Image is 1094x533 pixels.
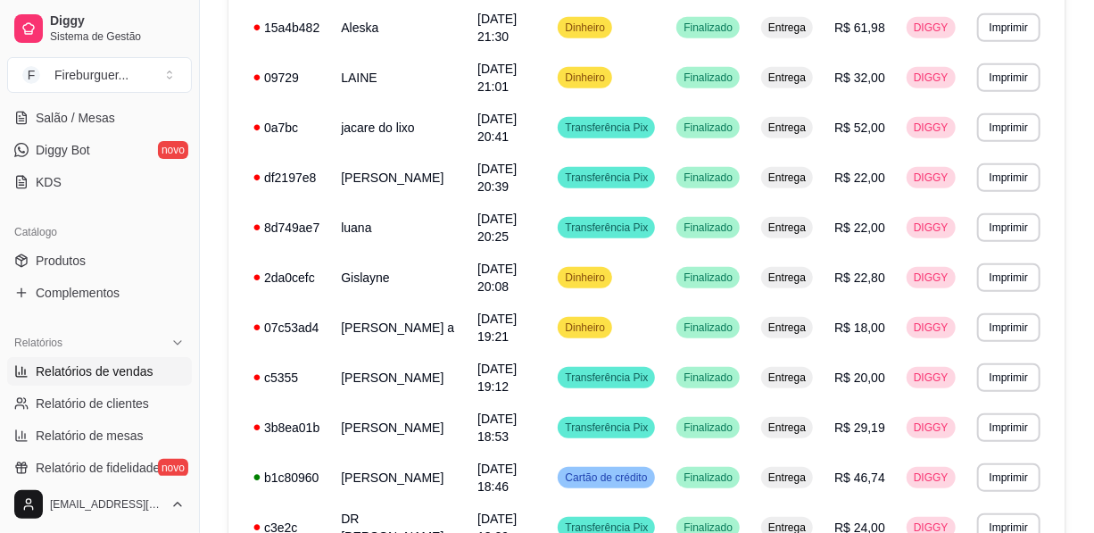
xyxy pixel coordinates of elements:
span: R$ 32,00 [834,71,885,85]
span: Entrega [765,271,809,285]
span: R$ 46,74 [834,471,885,485]
button: Imprimir [977,313,1040,342]
button: Imprimir [977,263,1040,292]
span: Entrega [765,21,809,35]
span: Complementos [36,284,120,302]
button: Imprimir [977,63,1040,92]
td: Gislayne [330,253,467,303]
div: Catálogo [7,218,192,246]
span: Entrega [765,371,809,385]
span: Sistema de Gestão [50,29,185,44]
div: b1c80960 [253,469,319,487]
span: R$ 22,00 [834,221,885,235]
span: Dinheiro [561,71,609,85]
span: [DATE] 18:46 [477,462,517,494]
span: Finalizado [680,471,736,485]
a: Complementos [7,279,192,307]
span: Diggy [50,13,185,29]
span: Entrega [765,471,809,485]
span: KDS [36,173,62,191]
span: [DATE] 21:30 [477,12,517,44]
span: Transferência Pix [561,171,651,185]
button: Imprimir [977,363,1040,392]
div: 15a4b482 [253,19,319,37]
td: Aleska [330,3,467,53]
span: R$ 18,00 [834,321,885,335]
a: Relatórios de vendas [7,357,192,386]
a: Produtos [7,246,192,275]
span: [DATE] 21:01 [477,62,517,94]
span: Finalizado [680,21,736,35]
div: 3b8ea01b [253,419,319,437]
span: Dinheiro [561,21,609,35]
span: DIGGY [910,371,952,385]
span: R$ 22,00 [834,171,885,185]
span: Entrega [765,171,809,185]
span: Dinheiro [561,321,609,335]
span: Entrega [765,321,809,335]
span: Diggy Bot [36,141,90,159]
span: [DATE] 18:53 [477,412,517,444]
span: Finalizado [680,271,736,285]
div: Fireburguer ... [54,66,128,84]
span: DIGGY [910,421,952,435]
span: Relatório de mesas [36,427,144,445]
span: DIGGY [910,171,952,185]
button: Imprimir [977,113,1040,142]
span: Transferência Pix [561,221,651,235]
span: Cartão de crédito [561,471,651,485]
span: Relatórios de vendas [36,362,153,380]
td: luana [330,203,467,253]
a: Relatório de mesas [7,421,192,450]
span: Finalizado [680,321,736,335]
button: Select a team [7,57,192,93]
td: [PERSON_NAME] [330,353,467,403]
td: [PERSON_NAME] [330,453,467,503]
div: 0a7bc [253,119,319,137]
div: 2da0cefc [253,269,319,287]
span: DIGGY [910,471,952,485]
span: R$ 20,00 [834,371,885,385]
span: Transferência Pix [561,121,651,135]
span: R$ 52,00 [834,121,885,135]
span: DIGGY [910,271,952,285]
span: [DATE] 20:39 [477,162,517,194]
span: Salão / Mesas [36,109,115,127]
span: Finalizado [680,171,736,185]
td: [PERSON_NAME] [330,403,467,453]
button: Imprimir [977,13,1040,42]
button: [EMAIL_ADDRESS][DOMAIN_NAME] [7,483,192,526]
td: jacare do lixo [330,103,467,153]
span: DIGGY [910,221,952,235]
span: Dinheiro [561,271,609,285]
button: Imprimir [977,413,1040,442]
span: R$ 22,80 [834,271,885,285]
button: Imprimir [977,163,1040,192]
span: DIGGY [910,321,952,335]
span: [EMAIL_ADDRESS][DOMAIN_NAME] [50,497,163,512]
div: c5355 [253,369,319,387]
span: DIGGY [910,121,952,135]
button: Imprimir [977,213,1040,242]
td: [PERSON_NAME] [330,153,467,203]
a: DiggySistema de Gestão [7,7,192,50]
td: [PERSON_NAME] a [330,303,467,353]
span: R$ 29,19 [834,421,885,435]
span: Entrega [765,221,809,235]
span: Entrega [765,421,809,435]
button: Imprimir [977,463,1040,492]
a: Relatório de fidelidadenovo [7,454,192,482]
span: Finalizado [680,421,736,435]
span: F [22,66,40,84]
span: R$ 61,98 [834,21,885,35]
span: Transferência Pix [561,371,651,385]
span: Transferência Pix [561,421,651,435]
div: 07c53ad4 [253,319,319,337]
span: [DATE] 20:08 [477,262,517,294]
div: df2197e8 [253,169,319,187]
span: Finalizado [680,71,736,85]
a: Diggy Botnovo [7,136,192,164]
a: Relatório de clientes [7,389,192,418]
a: Salão / Mesas [7,104,192,132]
span: DIGGY [910,21,952,35]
